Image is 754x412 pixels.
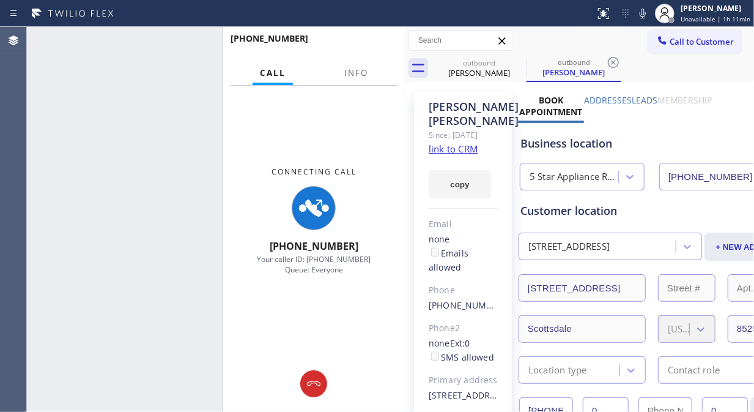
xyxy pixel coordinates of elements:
label: Addresses [584,94,632,106]
input: Street # [658,274,715,302]
div: Email [429,217,498,231]
a: [PHONE_NUMBER] [429,299,506,311]
span: Call [260,67,286,78]
div: Phone2 [429,321,498,335]
div: Location type [528,363,587,377]
div: Mike Rowland [433,54,525,82]
span: Info [344,67,368,78]
button: Call [253,61,293,85]
button: Info [337,61,375,85]
div: [STREET_ADDRESS] [429,389,498,403]
button: Hang up [300,370,327,397]
input: SMS allowed [431,353,439,361]
div: none [429,337,498,365]
label: Book Appointment [519,94,582,118]
button: copy [429,170,491,198]
div: [PERSON_NAME] [PERSON_NAME] [429,100,498,128]
div: none [429,233,498,275]
div: Primary address [429,373,498,388]
button: Mute [634,5,651,22]
input: Emails allowed [431,249,439,257]
span: Call to Customer [670,36,734,47]
label: SMS allowed [429,351,494,363]
span: [PHONE_NUMBER] [231,32,308,44]
a: link to CRM [429,143,478,155]
div: outbound [433,58,525,67]
label: Membership [657,94,712,106]
div: [PERSON_NAME] [681,3,750,13]
label: Leads [632,94,657,106]
span: Your caller ID: [PHONE_NUMBER] Queue: Everyone [257,254,371,275]
span: Connecting Call [272,167,357,177]
input: Search [409,31,512,50]
button: Call to Customer [648,30,742,53]
div: Mike Rowland [528,54,620,81]
div: 5 Star Appliance Repair [530,170,619,184]
div: Phone [429,283,498,298]
span: [PHONE_NUMBER] [270,239,358,253]
div: outbound [528,58,620,67]
div: [PERSON_NAME] [433,67,525,78]
span: Ext: 0 [450,337,470,349]
span: Unavailable | 1h 11min [681,15,750,23]
input: City [519,315,646,343]
div: [STREET_ADDRESS] [528,240,610,254]
div: [PERSON_NAME] [528,67,620,78]
div: Since: [DATE] [429,128,498,142]
div: Contact role [668,363,720,377]
label: Emails allowed [429,247,468,273]
input: Address [519,274,646,302]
